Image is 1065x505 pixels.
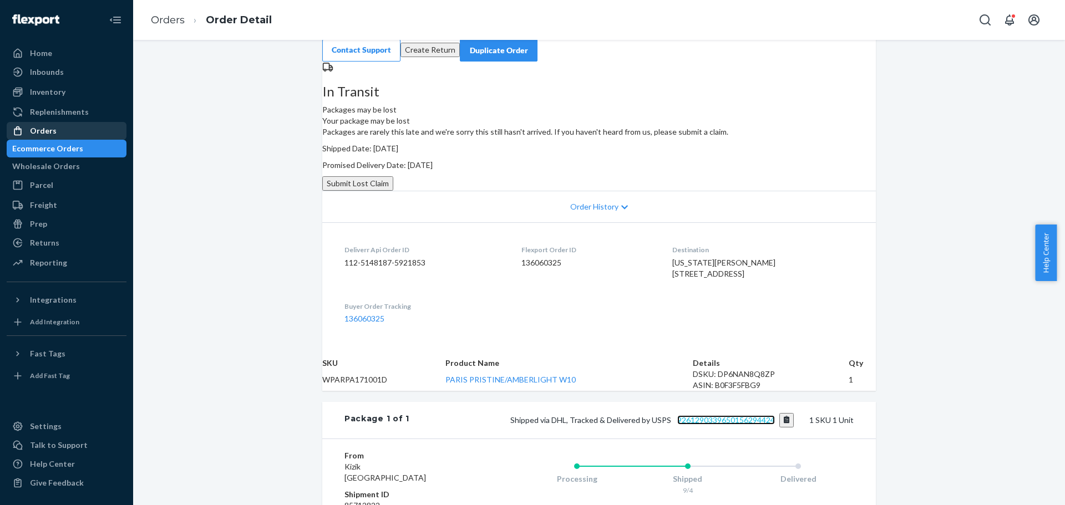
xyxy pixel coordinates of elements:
[849,369,876,391] td: 1
[30,48,52,59] div: Home
[400,43,460,57] button: Create Return
[206,14,272,26] a: Order Detail
[30,294,77,305] div: Integrations
[460,39,537,62] button: Duplicate Order
[344,489,477,500] dt: Shipment ID
[30,86,65,98] div: Inventory
[7,157,126,175] a: Wholesale Orders
[30,218,47,229] div: Prep
[30,67,64,78] div: Inbounds
[30,125,57,136] div: Orders
[7,474,126,492] button: Give Feedback
[510,415,794,425] span: Shipped via DHL, Tracked & Delivered by USPS
[322,176,393,191] button: Submit Lost Claim
[30,257,67,268] div: Reporting
[849,358,876,369] th: Qty
[7,417,126,435] a: Settings
[998,9,1021,31] button: Open notifications
[322,84,876,115] div: Packages may be lost
[7,83,126,101] a: Inventory
[30,440,88,451] div: Talk to Support
[151,14,185,26] a: Orders
[322,84,876,99] h3: In Transit
[672,258,775,278] span: [US_STATE][PERSON_NAME] [STREET_ADDRESS]
[521,245,655,254] dt: Flexport Order ID
[409,413,854,427] div: 1 SKU 1 Unit
[7,196,126,214] a: Freight
[7,291,126,309] button: Integrations
[344,413,409,427] div: Package 1 of 1
[30,317,79,327] div: Add Integration
[570,201,618,212] span: Order History
[322,115,876,126] header: Your package may be lost
[30,458,75,470] div: Help Center
[974,9,996,31] button: Open Search Box
[344,450,477,461] dt: From
[693,380,849,391] div: ASIN: B0F3F5FBG9
[7,215,126,233] a: Prep
[344,257,504,268] dd: 112-5148187-5921853
[104,9,126,31] button: Close Navigation
[445,375,576,384] a: PARIS PRISTINE/AMBERLIGHT W10
[322,160,876,171] p: Promised Delivery Date: [DATE]
[7,254,126,272] a: Reporting
[344,314,384,323] a: 136060325
[30,237,59,248] div: Returns
[7,63,126,81] a: Inbounds
[322,143,876,154] p: Shipped Date: [DATE]
[7,234,126,252] a: Returns
[322,39,400,62] a: Contact Support
[30,477,84,488] div: Give Feedback
[30,371,70,380] div: Add Fast Tag
[322,126,876,137] p: Packages are rarely this late and we're sorry this still hasn't arrived. If you haven't heard fro...
[7,455,126,473] a: Help Center
[632,473,743,484] div: Shipped
[7,345,126,363] button: Fast Tags
[693,369,849,380] div: DSKU: DP6NAN8Q8ZP
[445,358,693,369] th: Product Name
[30,421,62,432] div: Settings
[30,200,57,211] div: Freight
[677,415,775,425] a: 9261290339650156294424
[7,176,126,194] a: Parcel
[7,122,126,140] a: Orders
[1023,9,1045,31] button: Open account menu
[7,367,126,385] a: Add Fast Tag
[30,106,89,118] div: Replenishments
[1035,225,1057,281] button: Help Center
[322,369,445,391] td: WPARPA171001D
[632,486,743,495] div: 9/4
[7,436,126,454] a: Talk to Support
[7,140,126,157] a: Ecommerce Orders
[344,462,426,482] span: Kizik [GEOGRAPHIC_DATA]
[743,473,854,484] div: Delivered
[344,302,504,311] dt: Buyer Order Tracking
[142,4,281,37] ol: breadcrumbs
[521,473,632,484] div: Processing
[521,257,655,268] dd: 136060325
[779,413,794,427] button: Copy tracking number
[672,245,854,254] dt: Destination
[30,348,65,359] div: Fast Tags
[12,143,83,154] div: Ecommerce Orders
[30,180,53,191] div: Parcel
[344,245,504,254] dt: Deliverr Api Order ID
[7,313,126,331] a: Add Integration
[7,44,126,62] a: Home
[469,45,528,56] div: Duplicate Order
[12,14,59,25] img: Flexport logo
[693,358,849,369] th: Details
[7,103,126,121] a: Replenishments
[12,161,80,172] div: Wholesale Orders
[322,358,445,369] th: SKU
